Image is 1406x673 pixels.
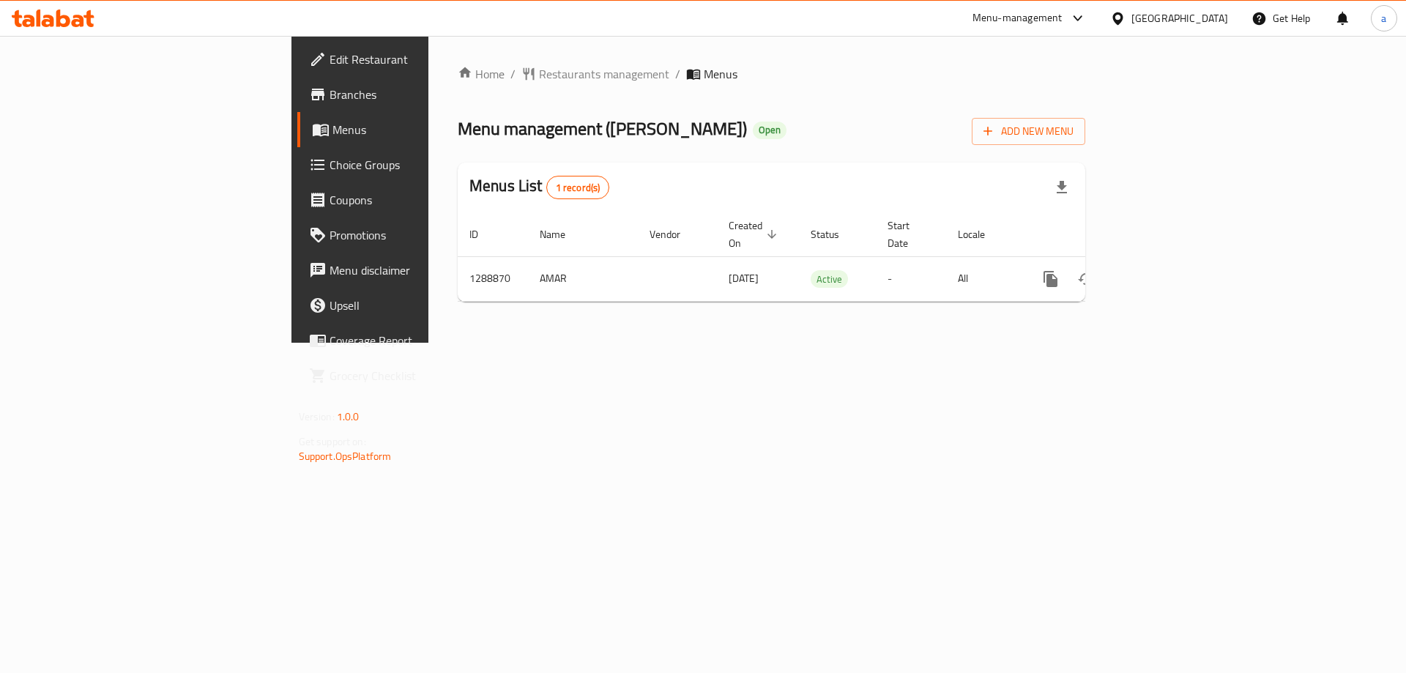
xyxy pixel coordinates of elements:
[297,288,527,323] a: Upsell
[811,271,848,288] span: Active
[330,261,515,279] span: Menu disclaimer
[972,118,1085,145] button: Add New Menu
[547,181,609,195] span: 1 record(s)
[330,297,515,314] span: Upsell
[729,269,759,288] span: [DATE]
[811,270,848,288] div: Active
[946,256,1022,301] td: All
[958,226,1004,243] span: Locale
[297,182,527,217] a: Coupons
[297,217,527,253] a: Promotions
[753,124,786,136] span: Open
[330,191,515,209] span: Coupons
[528,256,638,301] td: AMAR
[299,407,335,426] span: Version:
[1033,261,1068,297] button: more
[753,122,786,139] div: Open
[983,122,1074,141] span: Add New Menu
[469,226,497,243] span: ID
[330,332,515,349] span: Coverage Report
[1068,261,1104,297] button: Change Status
[458,65,1085,83] nav: breadcrumb
[469,175,609,199] h2: Menus List
[297,147,527,182] a: Choice Groups
[811,226,858,243] span: Status
[297,358,527,393] a: Grocery Checklist
[876,256,946,301] td: -
[546,176,610,199] div: Total records count
[330,51,515,68] span: Edit Restaurant
[330,86,515,103] span: Branches
[458,212,1186,302] table: enhanced table
[297,77,527,112] a: Branches
[650,226,699,243] span: Vendor
[332,121,515,138] span: Menus
[539,65,669,83] span: Restaurants management
[297,253,527,288] a: Menu disclaimer
[458,112,747,145] span: Menu management ( [PERSON_NAME] )
[729,217,781,252] span: Created On
[704,65,737,83] span: Menus
[1044,170,1079,205] div: Export file
[1381,10,1386,26] span: a
[337,407,360,426] span: 1.0.0
[1131,10,1228,26] div: [GEOGRAPHIC_DATA]
[330,156,515,174] span: Choice Groups
[297,323,527,358] a: Coverage Report
[972,10,1063,27] div: Menu-management
[675,65,680,83] li: /
[1022,212,1186,257] th: Actions
[540,226,584,243] span: Name
[521,65,669,83] a: Restaurants management
[297,42,527,77] a: Edit Restaurant
[330,367,515,384] span: Grocery Checklist
[297,112,527,147] a: Menus
[299,447,392,466] a: Support.OpsPlatform
[299,432,366,451] span: Get support on:
[888,217,929,252] span: Start Date
[330,226,515,244] span: Promotions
